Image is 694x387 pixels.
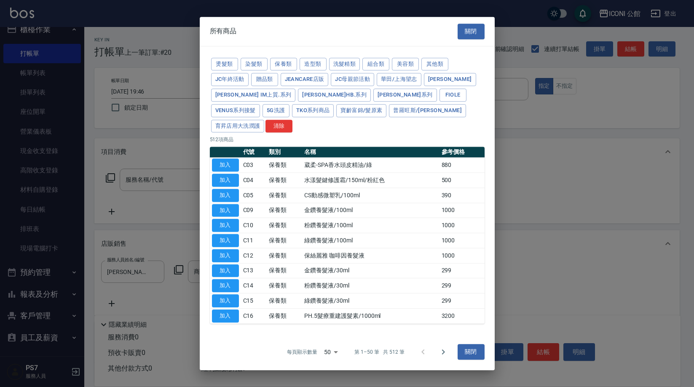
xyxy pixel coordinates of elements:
button: 華田/上海望志 [377,73,421,86]
td: 1000 [439,248,485,263]
button: 加入 [212,174,239,187]
button: 加入 [212,309,239,322]
button: Venus系列接髮 [211,104,260,117]
td: 保養類 [267,308,302,323]
button: 加入 [212,204,239,217]
td: 保養類 [267,263,302,278]
button: 洗髮精類 [329,58,360,71]
button: 造型類 [300,58,327,71]
td: C14 [241,278,267,293]
td: 綠鑽養髮液/100ml [302,233,439,248]
button: JC年終活動 [211,73,249,86]
td: 綠鑽養髮液/30ml [302,293,439,309]
button: 其他類 [421,58,448,71]
td: C09 [241,203,267,218]
td: 保養類 [267,233,302,248]
td: PH.5髮療重建護髮素/1000ml [302,308,439,323]
button: [PERSON_NAME] [424,73,476,86]
button: 染髮類 [241,58,268,71]
td: 保養類 [267,203,302,218]
td: 299 [439,278,485,293]
button: 加入 [212,264,239,277]
th: 名稱 [302,147,439,158]
button: 燙髮類 [211,58,238,71]
button: 組合類 [362,58,389,71]
button: Go to next page [433,342,453,362]
button: [PERSON_NAME] iM上質.系列 [211,89,296,102]
td: 粉鑽養髮液/100ml [302,218,439,233]
td: C04 [241,173,267,188]
button: 加入 [212,294,239,307]
button: 關閉 [458,344,485,360]
td: 保養類 [267,293,302,309]
td: 保養類 [267,188,302,203]
button: TKO系列商品 [292,104,334,117]
button: 育昇店用大洗潤護 [211,120,265,133]
p: 512 項商品 [210,136,485,143]
td: 保養類 [267,218,302,233]
td: C05 [241,188,267,203]
td: C16 [241,308,267,323]
button: Fiole [439,89,466,102]
button: [PERSON_NAME]HB.系列 [298,89,371,102]
span: 所有商品 [210,27,237,35]
button: 加入 [212,159,239,172]
td: 水漾髮鍵修護霜/150ml/粉紅色 [302,173,439,188]
button: 美容類 [392,58,419,71]
td: 保養類 [267,158,302,173]
button: 加入 [212,234,239,247]
td: 1000 [439,233,485,248]
td: 粉鑽養髮液/30ml [302,278,439,293]
td: 880 [439,158,485,173]
td: 299 [439,293,485,309]
td: 3200 [439,308,485,323]
button: 清除 [265,120,292,133]
td: 葳柔-SPA香水頭皮精油/綠 [302,158,439,173]
button: [PERSON_NAME]系列 [373,89,437,102]
td: 390 [439,188,485,203]
button: 寶齡富錦/髮原素 [336,104,386,117]
td: 保養類 [267,278,302,293]
button: 保養類 [270,58,297,71]
td: C11 [241,233,267,248]
button: 加入 [212,189,239,202]
td: 1000 [439,203,485,218]
td: 保養類 [267,173,302,188]
td: C13 [241,263,267,278]
td: C03 [241,158,267,173]
button: JC母親節活動 [331,73,374,86]
button: 加入 [212,219,239,232]
td: C12 [241,248,267,263]
th: 代號 [241,147,267,158]
td: C10 [241,218,267,233]
button: JeanCare店販 [281,73,329,86]
td: 500 [439,173,485,188]
button: 關閉 [458,24,485,39]
p: 第 1–50 筆 共 512 筆 [354,348,404,356]
td: 保養類 [267,248,302,263]
td: 金鑽養髮液/100ml [302,203,439,218]
td: CS動感微塑乳/100ml [302,188,439,203]
button: 普羅旺斯/[PERSON_NAME] [389,104,466,117]
td: C15 [241,293,267,309]
td: 1000 [439,218,485,233]
button: 贈品類 [251,73,278,86]
button: 加入 [212,279,239,292]
div: 50 [321,341,341,363]
button: 5G洗護 [263,104,289,117]
td: 保絲麗雅 咖啡因養髮液 [302,248,439,263]
th: 類別 [267,147,302,158]
th: 參考價格 [439,147,485,158]
p: 每頁顯示數量 [287,348,317,356]
button: 加入 [212,249,239,262]
td: 金鑽養髮液/30ml [302,263,439,278]
td: 299 [439,263,485,278]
